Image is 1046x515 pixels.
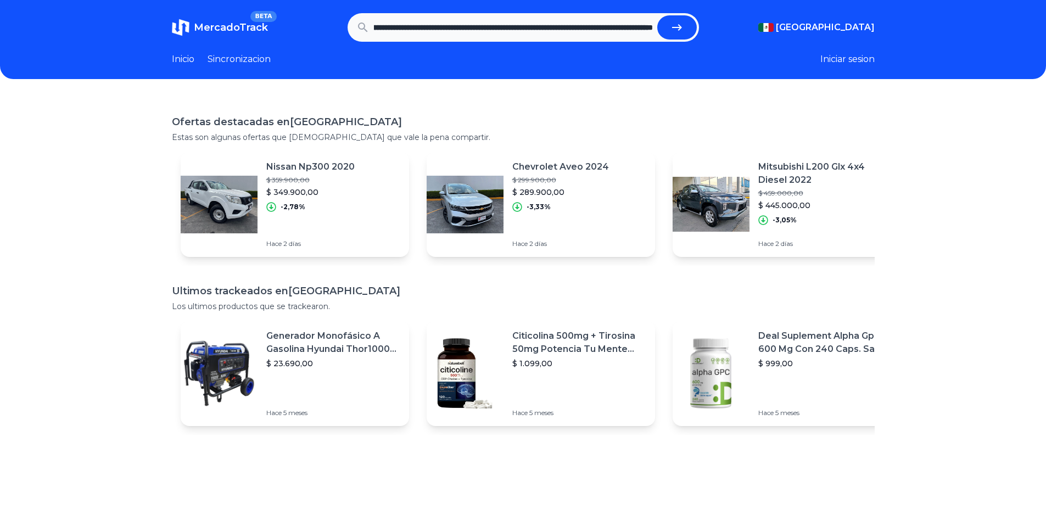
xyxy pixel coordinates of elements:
a: Featured imageCiticolina 500mg + Tirosina 50mg Potencia Tu Mente (120caps) Sabor Sin Sabor$ 1.099... [427,321,655,426]
button: [GEOGRAPHIC_DATA] [758,21,875,34]
span: [GEOGRAPHIC_DATA] [776,21,875,34]
img: Featured image [673,335,749,412]
img: Featured image [181,166,258,243]
p: $ 349.900,00 [266,187,355,198]
img: Featured image [427,335,504,412]
p: Hace 2 días [266,239,355,248]
p: Hace 2 días [512,239,609,248]
p: Hace 5 meses [758,408,892,417]
p: $ 359.900,00 [266,176,355,184]
a: Inicio [172,53,194,66]
p: Nissan Np300 2020 [266,160,355,173]
p: Mitsubishi L200 Glx 4x4 Diesel 2022 [758,160,892,187]
img: Featured image [673,166,749,243]
h1: Ofertas destacadas en [GEOGRAPHIC_DATA] [172,114,875,130]
p: $ 1.099,00 [512,358,646,369]
a: Featured imageDeal Suplement Alpha Gpc 600 Mg Con 240 Caps. Salud Cerebral Sabor S/n$ 999,00Hace ... [673,321,901,426]
p: $ 445.000,00 [758,200,892,211]
p: $ 999,00 [758,358,892,369]
p: $ 289.900,00 [512,187,609,198]
a: Featured imageChevrolet Aveo 2024$ 299.900,00$ 289.900,00-3,33%Hace 2 días [427,152,655,257]
button: Iniciar sesion [820,53,875,66]
h1: Ultimos trackeados en [GEOGRAPHIC_DATA] [172,283,875,299]
img: Featured image [427,166,504,243]
p: -3,05% [773,216,797,225]
p: Estas son algunas ofertas que [DEMOGRAPHIC_DATA] que vale la pena compartir. [172,132,875,143]
span: BETA [250,11,276,22]
p: Hace 2 días [758,239,892,248]
p: -2,78% [281,203,305,211]
p: Los ultimos productos que se trackearon. [172,301,875,312]
p: Deal Suplement Alpha Gpc 600 Mg Con 240 Caps. Salud Cerebral Sabor S/n [758,329,892,356]
img: Featured image [181,335,258,412]
a: Featured imageNissan Np300 2020$ 359.900,00$ 349.900,00-2,78%Hace 2 días [181,152,409,257]
p: $ 23.690,00 [266,358,400,369]
img: Mexico [758,23,774,32]
a: Sincronizacion [208,53,271,66]
a: MercadoTrackBETA [172,19,268,36]
p: -3,33% [527,203,551,211]
p: Hace 5 meses [266,408,400,417]
a: Featured imageMitsubishi L200 Glx 4x4 Diesel 2022$ 459.000,00$ 445.000,00-3,05%Hace 2 días [673,152,901,257]
p: Citicolina 500mg + Tirosina 50mg Potencia Tu Mente (120caps) Sabor Sin Sabor [512,329,646,356]
p: Chevrolet Aveo 2024 [512,160,609,173]
span: MercadoTrack [194,21,268,33]
p: Generador Monofásico A Gasolina Hyundai Thor10000 P 11.5 Kw [266,329,400,356]
a: Featured imageGenerador Monofásico A Gasolina Hyundai Thor10000 P 11.5 Kw$ 23.690,00Hace 5 meses [181,321,409,426]
p: Hace 5 meses [512,408,646,417]
p: $ 299.900,00 [512,176,609,184]
img: MercadoTrack [172,19,189,36]
p: $ 459.000,00 [758,189,892,198]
